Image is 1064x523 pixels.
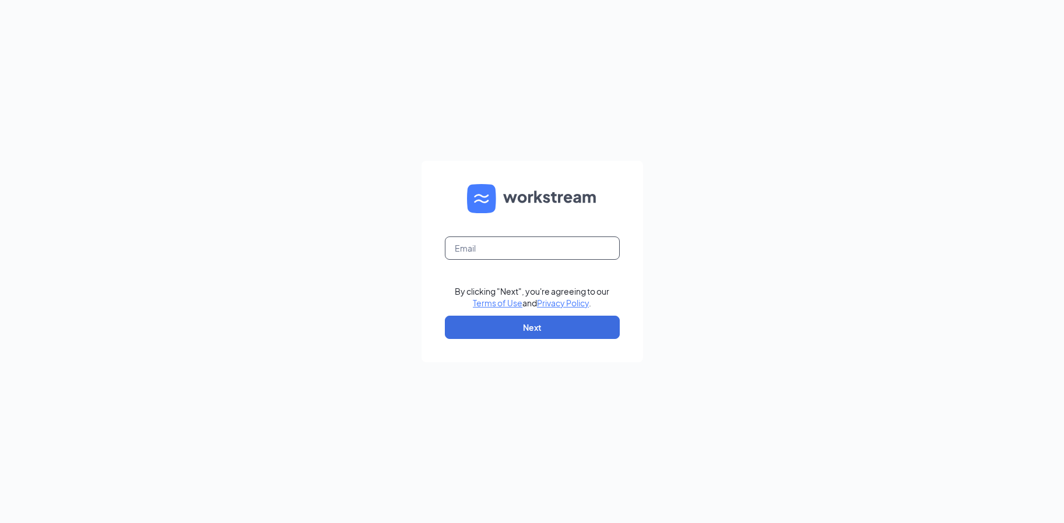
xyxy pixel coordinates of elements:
[445,316,620,339] button: Next
[455,285,609,309] div: By clicking "Next", you're agreeing to our and .
[537,298,589,308] a: Privacy Policy
[467,184,598,213] img: WS logo and Workstream text
[445,236,620,260] input: Email
[473,298,522,308] a: Terms of Use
